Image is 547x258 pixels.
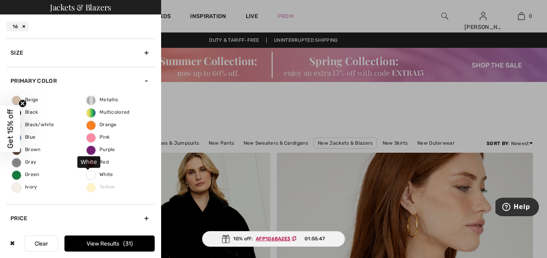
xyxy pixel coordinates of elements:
[77,156,100,168] div: White
[12,109,38,115] span: Black
[87,147,115,152] span: Purple
[87,122,117,127] span: Orange
[6,235,18,252] div: ✖
[123,240,133,247] span: 31
[12,184,37,190] span: Ivory
[87,134,110,140] span: Pink
[12,172,39,177] span: Green
[87,184,115,190] span: Yellow
[6,39,155,67] div: Size
[12,122,54,127] span: Black/white
[12,134,35,140] span: Blue
[12,159,36,165] span: Gray
[305,235,325,242] span: 01:55:47
[12,147,41,152] span: Brown
[19,100,27,108] button: Close teaser
[222,235,230,243] img: Gift.svg
[495,198,539,218] iframe: Opens a widget where you can find more information
[25,235,58,252] button: Clear
[64,235,155,252] button: View Results31
[87,172,113,177] span: White
[87,109,130,115] span: Multicolored
[6,204,155,232] div: Price
[202,231,345,247] div: 10% off:
[87,97,118,102] span: Metallic
[6,109,15,149] span: Get 15% off
[12,97,39,102] span: Beige
[6,67,155,95] div: Primary Color
[256,236,290,242] ins: AFP1068A2E3
[6,22,29,31] div: 16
